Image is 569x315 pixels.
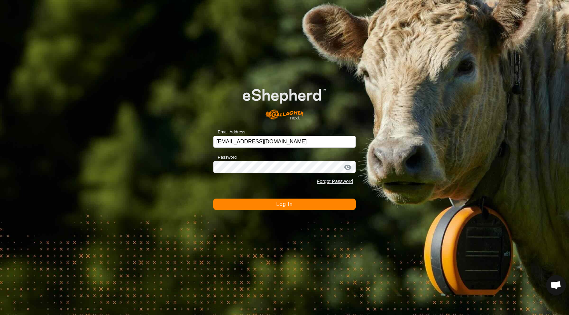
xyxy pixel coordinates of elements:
[213,129,245,135] label: Email Address
[213,154,237,161] label: Password
[317,179,353,184] a: Forgot Password
[228,77,341,125] img: E-shepherd Logo
[213,136,356,148] input: Email Address
[213,199,356,210] button: Log In
[276,201,292,207] span: Log In
[546,275,566,295] a: Open chat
